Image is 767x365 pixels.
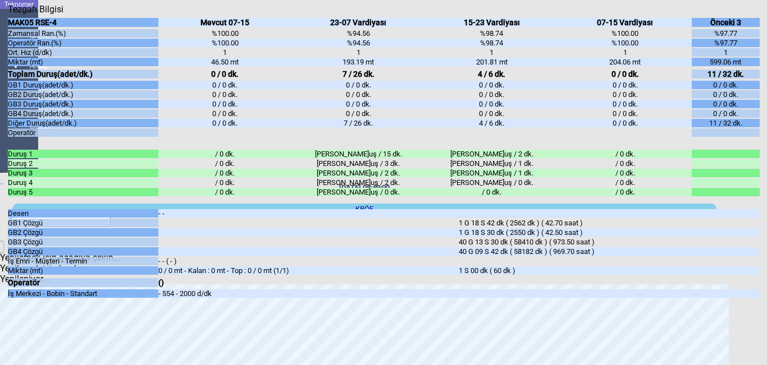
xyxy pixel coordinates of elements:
[8,4,67,15] div: Tezgah Bilgisi
[158,289,459,298] div: - 554 - 2000 d/dk
[559,159,692,168] div: / 0 dk.
[559,70,692,78] div: 0 / 0 dk.
[158,209,459,218] div: - -
[459,219,759,227] div: 1 G 18 S 42 dk ( 2562 dk ) ( 42.70 saat )
[692,81,759,89] div: 0 / 0 dk.
[692,109,759,118] div: 0 / 0 dk.
[425,159,559,168] div: [PERSON_NAME]uş / 1 dk.
[459,228,759,237] div: 1 G 18 S 30 dk ( 2550 dk ) ( 42.50 saat )
[559,18,692,27] div: 07-15 Vardiyası
[8,150,158,158] div: Duruş 1
[559,48,692,57] div: 1
[692,39,759,47] div: %97.77
[559,39,692,47] div: %100.00
[8,278,158,287] div: Operatör
[158,119,292,127] div: 0 / 0 dk.
[425,90,559,99] div: 0 / 0 dk.
[8,48,158,57] div: Ort. Hız (d/dk)
[425,109,559,118] div: 0 / 0 dk.
[8,266,158,275] div: Miktar (mt)
[425,58,559,66] div: 201.81 mt
[692,58,759,66] div: 599.06 mt
[158,100,292,108] div: 0 / 0 dk.
[425,119,559,127] div: 4 / 6 dk.
[425,100,559,108] div: 0 / 0 dk.
[692,119,759,127] div: 11 / 32 dk.
[291,100,425,108] div: 0 / 0 dk.
[158,257,459,265] div: - - ( - )
[8,70,158,78] div: Toplam Duruş(adet/dk.)
[291,119,425,127] div: 7 / 26 dk.
[559,81,692,89] div: 0 / 0 dk.
[8,18,158,27] div: MAK05 RSE-4
[425,39,559,47] div: %98.74
[692,18,759,27] div: Önceki 3
[425,70,559,78] div: 4 / 6 dk.
[158,81,292,89] div: 0 / 0 dk.
[158,188,292,196] div: / 0 dk.
[8,58,158,66] div: Miktar (mt)
[8,178,158,187] div: Duruş 4
[692,29,759,38] div: %97.77
[559,169,692,177] div: / 0 dk.
[291,178,425,187] div: [PERSON_NAME]uş / 2 dk.
[559,58,692,66] div: 204.06 mt
[158,159,292,168] div: / 0 dk.
[559,178,692,187] div: / 0 dk.
[692,70,759,78] div: 11 / 32 dk.
[291,188,425,196] div: [PERSON_NAME]uş / 0 dk.
[559,90,692,99] div: 0 / 0 dk.
[158,39,292,47] div: %100.00
[158,178,292,187] div: / 0 dk.
[291,58,425,66] div: 193.19 mt
[459,238,759,246] div: 40 G 13 S 30 dk ( 58410 dk ) ( 973.50 saat )
[692,90,759,99] div: 0 / 0 dk.
[291,81,425,89] div: 0 / 0 dk.
[158,29,292,38] div: %100.00
[291,159,425,168] div: [PERSON_NAME]uş / 3 dk.
[158,90,292,99] div: 0 / 0 dk.
[291,169,425,177] div: [PERSON_NAME]uş / 2 dk.
[8,188,158,196] div: Duruş 5
[291,150,425,158] div: [PERSON_NAME]uş / 15 dk.
[8,228,158,237] div: GB2 Çözgü
[425,169,559,177] div: [PERSON_NAME]uş / 1 dk.
[8,257,158,265] div: İş Emri - Müşteri - Termin
[425,18,559,27] div: 15-23 Vardiyası
[8,128,158,137] div: Operatör
[692,100,759,108] div: 0 / 0 dk.
[8,159,158,168] div: Duruş 2
[8,169,158,177] div: Duruş 3
[559,100,692,108] div: 0 / 0 dk.
[425,48,559,57] div: 1
[559,150,692,158] div: / 0 dk.
[291,29,425,38] div: %94.56
[8,289,158,298] div: İş Merkezi - Bobin - Standart
[291,18,425,27] div: 23-07 Vardiyası
[8,81,158,89] div: GB1 Duruş(adet/dk.)
[8,247,158,256] div: GB4 Çözgü
[459,266,759,275] div: 1 S 00 dk ( 60 dk )
[158,266,459,275] div: 0 / 0 mt - Kalan : 0 mt - Top : 0 / 0 mt (1/1)
[425,150,559,158] div: [PERSON_NAME]uş / 2 dk.
[459,247,759,256] div: 40 G 09 S 42 dk ( 58182 dk ) ( 969.70 saat )
[8,90,158,99] div: GB2 Duruş(adet/dk.)
[291,109,425,118] div: 0 / 0 dk.
[8,119,158,127] div: Diğer Duruş(adet/dk.)
[425,178,559,187] div: [PERSON_NAME]uş / 0 dk.
[158,278,459,287] div: ()
[559,188,692,196] div: / 0 dk.
[291,90,425,99] div: 0 / 0 dk.
[559,119,692,127] div: 0 / 0 dk.
[291,70,425,78] div: 7 / 26 dk.
[8,209,158,218] div: Desen
[8,100,158,108] div: GB3 Duruş(adet/dk.)
[8,29,158,38] div: Zamansal Ran.(%)
[158,58,292,66] div: 46.50 mt
[8,238,158,246] div: GB3 Çözgü
[692,48,759,57] div: 1
[158,150,292,158] div: / 0 dk.
[8,219,158,227] div: GB1 Çözgü
[158,70,292,78] div: 0 / 0 dk.
[158,48,292,57] div: 1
